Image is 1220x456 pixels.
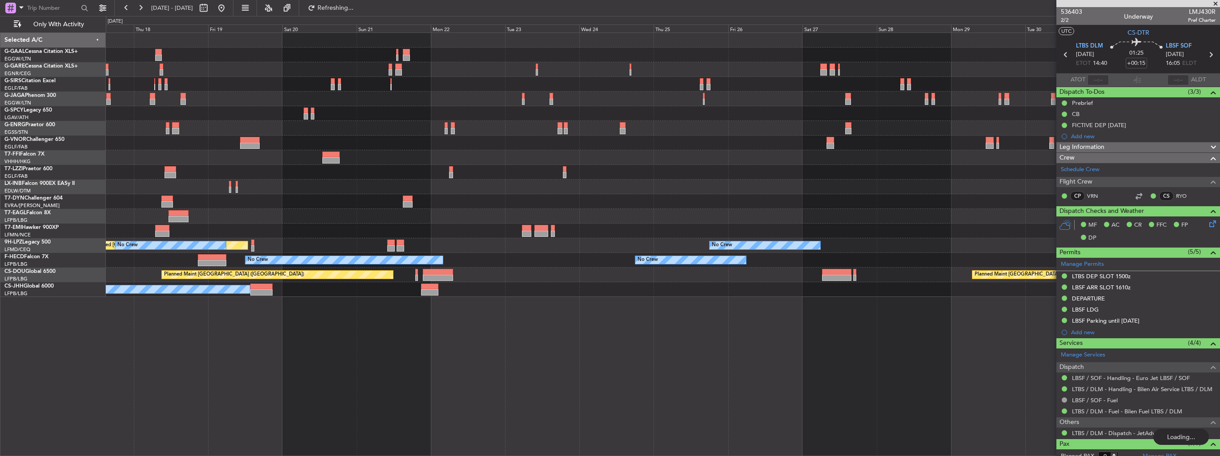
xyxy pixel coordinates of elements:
a: EGNR/CEG [4,70,31,77]
div: Tue 30 [1025,24,1100,32]
a: EVRA/[PERSON_NAME] [4,202,60,209]
span: ATOT [1071,76,1085,84]
span: F-HECD [4,254,24,260]
a: LBSF / SOF - Fuel [1072,396,1118,404]
span: CS-DOU [4,269,25,274]
div: No Crew [712,239,732,252]
div: Planned Maint [GEOGRAPHIC_DATA] ([GEOGRAPHIC_DATA]) [164,268,304,281]
span: G-SPCY [4,108,24,113]
span: T7-LZZI [4,166,23,172]
span: G-VNOR [4,137,26,142]
span: Leg Information [1059,142,1104,152]
span: T7-EAGL [4,210,26,216]
span: LX-INB [4,181,22,186]
span: Dispatch [1059,362,1084,372]
span: [DATE] [1166,50,1184,59]
span: T7-EMI [4,225,22,230]
span: [DATE] - [DATE] [151,4,193,12]
div: LBSF LDG [1072,306,1099,313]
div: Sat 20 [282,24,357,32]
span: DP [1088,234,1096,243]
div: Sat 27 [803,24,877,32]
a: RYO [1176,192,1196,200]
a: G-SIRSCitation Excel [4,78,56,84]
a: T7-LZZIPraetor 600 [4,166,52,172]
a: Manage Permits [1061,260,1104,269]
div: Sun 28 [877,24,951,32]
div: Fri 19 [208,24,282,32]
div: Thu 25 [654,24,728,32]
span: CR [1134,221,1142,230]
span: CS-JHH [4,284,24,289]
a: VRN [1087,192,1107,200]
a: EGSS/STN [4,129,28,136]
div: No Crew [117,239,138,252]
a: LTBS / DLM - Fuel - Bilen Fuel LTBS / DLM [1072,408,1182,415]
a: LFMN/NCE [4,232,31,238]
div: Thu 18 [134,24,208,32]
span: Permits [1059,248,1080,258]
span: CS-DTR [1128,28,1149,37]
a: G-JAGAPhenom 300 [4,93,56,98]
div: CS [1159,191,1174,201]
a: F-HECDFalcon 7X [4,254,48,260]
div: LBSF ARR SLOT 1610z [1072,284,1131,291]
span: [DATE] [1076,50,1094,59]
a: LTBS / DLM - Handling - Bilen Air Service LTBS / DLM [1072,385,1212,393]
span: ELDT [1182,59,1196,68]
div: Tue 23 [505,24,579,32]
span: G-SIRS [4,78,21,84]
span: Services [1059,338,1083,348]
a: EGLF/FAB [4,144,28,150]
div: Add new [1071,132,1216,140]
div: FICTIVE DEP [DATE] [1072,121,1126,129]
span: LTBS DLM [1076,42,1103,51]
div: Planned Maint [GEOGRAPHIC_DATA] ([GEOGRAPHIC_DATA]) [975,268,1115,281]
a: G-SPCYLegacy 650 [4,108,52,113]
span: T7-FFI [4,152,20,157]
span: FP [1181,221,1188,230]
span: Pref Charter [1188,16,1216,24]
a: EGLF/FAB [4,173,28,180]
a: G-GARECessna Citation XLS+ [4,64,78,69]
span: 16:05 [1166,59,1180,68]
div: No Crew [248,253,268,267]
a: T7-EAGLFalcon 8X [4,210,51,216]
a: 9H-LPZLegacy 500 [4,240,51,245]
a: G-ENRGPraetor 600 [4,122,55,128]
div: LBSF Parking until [DATE] [1072,317,1140,324]
a: EGGW/LTN [4,100,31,106]
a: LBSF / SOF - Handling - Euro Jet LBSF / SOF [1072,374,1190,382]
input: --:-- [1088,75,1109,85]
div: CP [1070,191,1085,201]
div: Prebrief [1072,99,1093,107]
div: [DATE] [108,18,123,25]
span: (4/4) [1188,338,1201,348]
span: Crew [1059,153,1075,163]
input: Trip Number [27,1,78,15]
span: G-JAGA [4,93,25,98]
a: G-VNORChallenger 650 [4,137,64,142]
div: DEPARTURE [1072,295,1105,302]
span: 14:40 [1093,59,1107,68]
a: LFPB/LBG [4,217,28,224]
span: Pax [1059,439,1069,449]
a: G-GAALCessna Citation XLS+ [4,49,78,54]
span: 9H-LPZ [4,240,22,245]
div: Wed 24 [579,24,654,32]
a: LTBS / DLM - Dispatch - JetAdvisor Dispatch MT [1072,429,1200,437]
span: Others [1059,417,1079,428]
span: LBSF SOF [1166,42,1192,51]
a: EGGW/LTN [4,56,31,62]
div: Fri 26 [728,24,803,32]
div: Sun 21 [357,24,431,32]
span: G-GAAL [4,49,25,54]
a: LGAV/ATH [4,114,28,121]
a: T7-DYNChallenger 604 [4,196,63,201]
a: CS-DOUGlobal 6500 [4,269,56,274]
button: UTC [1059,27,1074,35]
a: EDLW/DTM [4,188,31,194]
div: Mon 29 [951,24,1025,32]
a: LFMD/CEQ [4,246,30,253]
div: Underway [1124,12,1153,21]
